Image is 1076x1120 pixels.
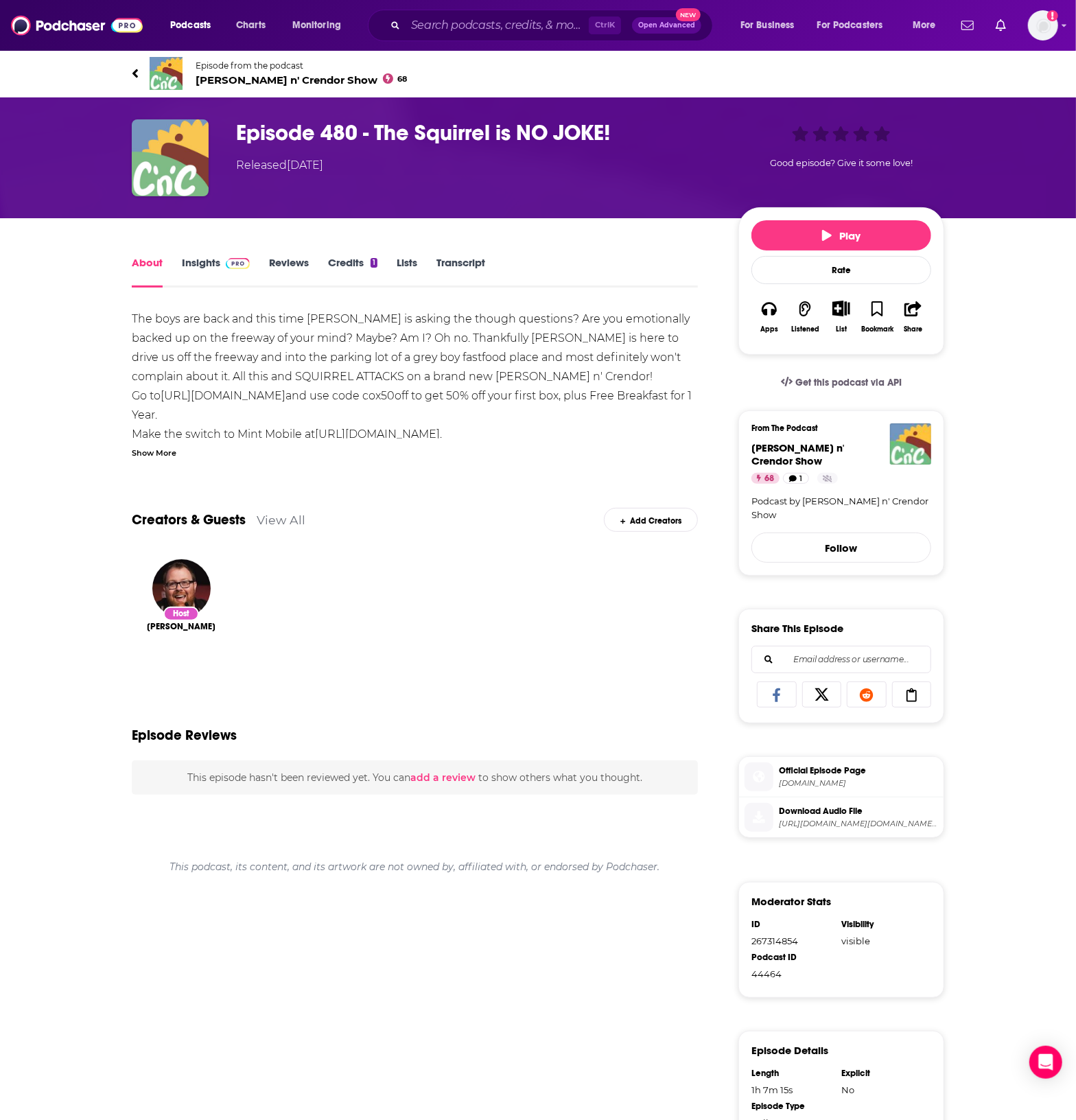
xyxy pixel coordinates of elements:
[1029,1046,1062,1079] div: Open Intercom Messenger
[847,681,887,708] a: Share on Reddit
[132,727,237,744] h3: Episode Reviews
[397,256,417,288] a: Lists
[841,1068,922,1079] div: Explicit
[132,850,698,884] div: This podcast, its content, and its artwork are not owned by, affiliated with, or endorsed by Podc...
[315,428,440,441] a: [URL][DOMAIN_NAME]
[770,366,913,399] a: Get this podcast via API
[779,765,938,777] span: Official Episode Page
[779,805,938,817] span: Download Audio File
[170,16,211,35] span: Podcasts
[283,14,359,36] button: open menu
[751,1101,832,1112] div: Episode Type
[757,681,797,708] a: Share on Facebook
[751,919,832,930] div: ID
[859,292,895,342] button: Bookmark
[751,1084,832,1095] div: 1h 7m 15s
[132,310,698,444] div: The boys are back and this time [PERSON_NAME] is asking the though questions? Are you emotionally...
[163,607,199,621] div: Host
[841,919,922,930] div: Visibility
[161,14,229,36] button: open menu
[269,256,309,288] a: Reviews
[371,258,377,268] div: 1
[836,325,847,334] div: List
[745,803,938,832] a: Download Audio File[URL][DOMAIN_NAME][DOMAIN_NAME][DOMAIN_NAME][DOMAIN_NAME]
[236,16,266,35] span: Charts
[196,60,407,71] span: Episode from the podcast
[161,389,285,402] a: [URL][DOMAIN_NAME]
[1028,10,1058,40] button: Show profile menu
[751,495,931,522] a: Podcast by [PERSON_NAME] n' Crendor Show
[676,8,701,21] span: New
[187,771,642,784] span: This episode hasn't been reviewed yet. You can to show others what you thought.
[147,621,215,632] span: [PERSON_NAME]
[791,325,819,334] div: Listened
[896,292,931,342] button: Share
[751,533,931,563] button: Follow
[795,377,902,388] span: Get this podcast via API
[257,513,305,527] a: View All
[817,16,883,35] span: For Podcasters
[861,325,893,334] div: Bookmark
[751,220,931,250] button: Play
[787,292,823,342] button: Listened
[1028,10,1058,40] img: User Profile
[632,17,701,34] button: Open AdvancedNew
[381,10,726,41] div: Search podcasts, credits, & more...
[751,952,832,963] div: Podcast ID
[1047,10,1058,21] svg: Add a profile image
[751,256,931,284] div: Rate
[751,895,831,908] h3: Moderator Stats
[226,258,250,269] img: Podchaser Pro
[783,473,809,484] a: 1
[751,1044,828,1057] h3: Episode Details
[808,14,903,36] button: open menu
[764,472,774,486] span: 68
[410,770,476,785] button: add a review
[751,646,931,673] div: Search followers
[990,14,1011,37] a: Show notifications dropdown
[779,778,938,789] span: soundcloud.com
[132,119,209,196] img: Episode 480 - The Squirrel is NO JOKE!
[751,935,832,946] div: 267314854
[890,423,931,465] img: Cox n' Crendor Show
[751,441,844,467] span: [PERSON_NAME] n' Crendor Show
[800,472,803,486] span: 1
[132,57,538,90] a: Cox n' Crendor ShowEpisode from the podcast[PERSON_NAME] n' Crendor Show68
[604,508,698,532] div: Add Creators
[731,14,812,36] button: open menu
[823,292,859,342] div: Show More ButtonList
[751,292,787,342] button: Apps
[436,256,485,288] a: Transcript
[292,16,341,35] span: Monitoring
[589,16,621,34] span: Ctrl K
[827,301,855,316] button: Show More Button
[132,511,246,528] a: Creators & Guests
[740,16,795,35] span: For Business
[770,158,913,168] span: Good episode? Give it some love!
[956,14,979,37] a: Show notifications dropdown
[638,22,695,29] span: Open Advanced
[152,559,211,618] img: Jesse Cox
[763,646,920,673] input: Email address or username...
[236,119,716,146] h1: Episode 480 - The Squirrel is NO JOKE!
[779,819,938,829] span: https://mgln.ai/e/94/claritaspod.com/measure/verifi.podscribe.com/rss/p/pfx.vpixl.com/j0JIg/http:...
[11,12,143,38] img: Podchaser - Follow, Share and Rate Podcasts
[406,14,589,36] input: Search podcasts, credits, & more...
[760,325,778,334] div: Apps
[751,622,843,635] h3: Share This Episode
[841,935,922,946] div: visible
[227,14,274,36] a: Charts
[903,14,953,36] button: open menu
[751,1068,832,1079] div: Length
[802,681,842,708] a: Share on X/Twitter
[822,229,861,242] span: Play
[236,157,323,174] div: Released [DATE]
[745,762,938,791] a: Official Episode Page[DOMAIN_NAME]
[904,325,922,334] div: Share
[892,681,932,708] a: Copy Link
[196,73,407,86] span: [PERSON_NAME] n' Crendor Show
